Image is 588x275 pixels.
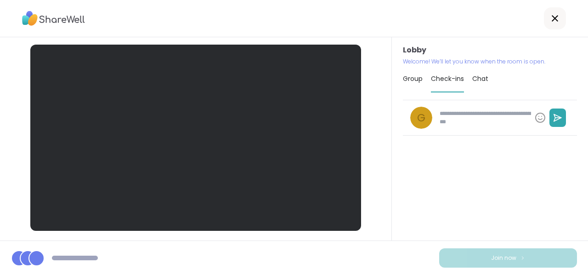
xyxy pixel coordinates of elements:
[403,45,577,56] h3: Lobby
[520,255,526,260] img: ShareWell Logomark
[439,248,577,268] button: Join now
[431,74,464,83] span: Check-ins
[491,254,516,262] span: Join now
[472,74,488,83] span: Chat
[22,8,85,29] img: ShareWell Logo
[403,57,577,66] p: Welcome! We’ll let you know when the room is open.
[403,74,423,83] span: Group
[417,110,425,126] span: g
